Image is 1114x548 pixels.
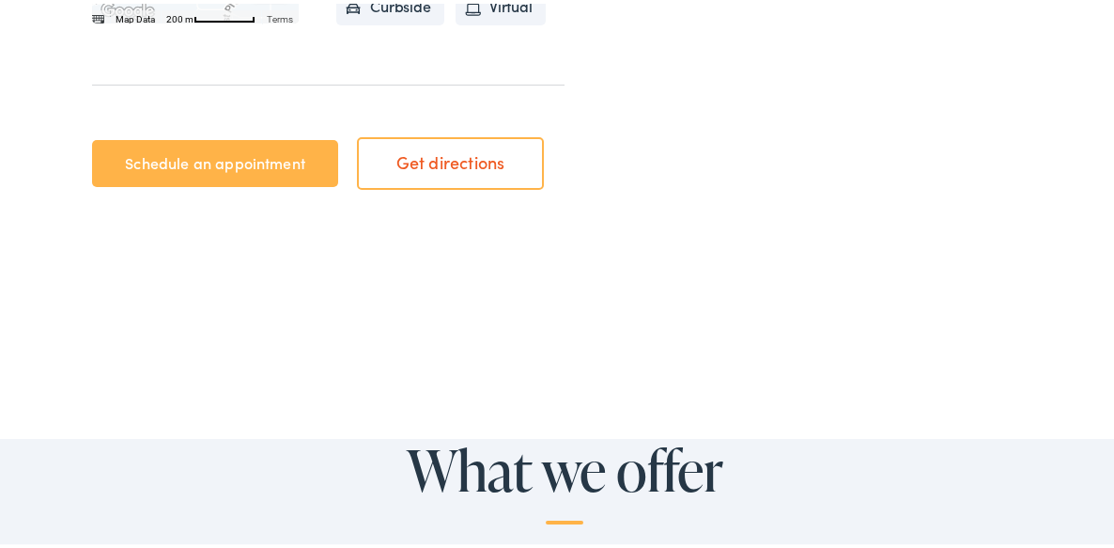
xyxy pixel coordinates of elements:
[116,9,155,23] button: Map Data
[267,10,293,21] a: Terms (opens in new tab)
[357,133,544,186] a: Get directions
[166,10,193,21] span: 200 m
[161,7,261,20] button: Map Scale: 200 m per 62 pixels
[92,136,338,183] a: Schedule an appointment
[91,9,104,23] button: Keyboard shortcuts
[48,435,1081,521] h2: What we offer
